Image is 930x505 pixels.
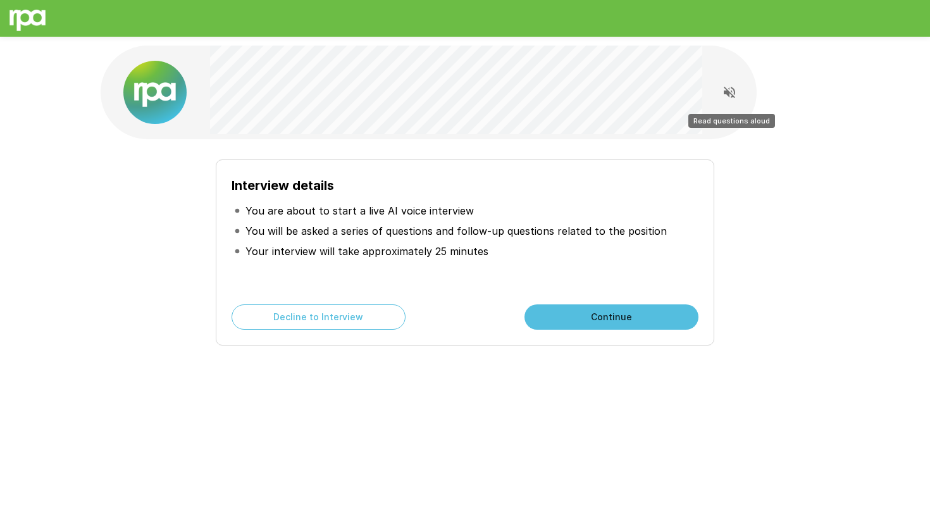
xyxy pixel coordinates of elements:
p: Your interview will take approximately 25 minutes [245,244,488,259]
b: Interview details [232,178,334,193]
button: Continue [524,304,698,330]
p: You will be asked a series of questions and follow-up questions related to the position [245,223,667,239]
button: Read questions aloud [717,80,742,105]
button: Decline to Interview [232,304,406,330]
p: You are about to start a live AI voice interview [245,203,474,218]
div: Read questions aloud [688,114,775,128]
img: new%2520logo%2520(1).png [123,61,187,124]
